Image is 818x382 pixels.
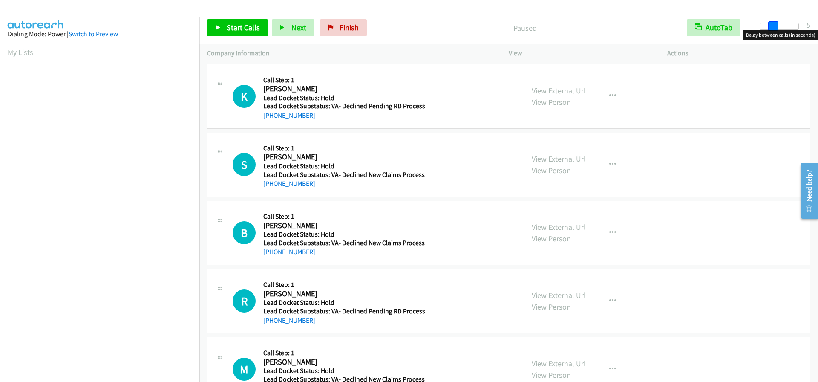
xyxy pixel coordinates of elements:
[8,29,192,39] div: Dialing Mode: Power |
[227,23,260,32] span: Start Calls
[233,289,256,313] div: The call is yet to be attempted
[263,102,425,110] h5: Lead Docket Substatus: VA- Declined Pending RD Process
[263,289,422,299] h2: [PERSON_NAME]
[532,222,586,232] a: View External Url
[532,359,586,368] a: View External Url
[233,221,256,244] h1: B
[263,298,425,307] h5: Lead Docket Status: Hold
[233,289,256,313] h1: R
[378,22,671,34] p: Paused
[263,357,422,367] h2: [PERSON_NAME]
[263,171,425,179] h5: Lead Docket Substatus: VA- Declined New Claims Process
[340,23,359,32] span: Finish
[532,86,586,95] a: View External Url
[233,358,256,381] h1: M
[263,239,425,247] h5: Lead Docket Substatus: VA- Declined New Claims Process
[263,84,422,94] h2: [PERSON_NAME]
[532,370,571,380] a: View Person
[263,221,422,231] h2: [PERSON_NAME]
[233,85,256,108] div: The call is yet to be attempted
[806,19,810,31] div: 5
[263,349,425,357] h5: Call Step: 1
[263,76,425,84] h5: Call Step: 1
[532,302,571,312] a: View Person
[532,154,586,164] a: View External Url
[207,48,493,58] p: Company Information
[233,221,256,244] div: The call is yet to be attempted
[263,230,425,239] h5: Lead Docket Status: Hold
[263,281,425,289] h5: Call Step: 1
[263,162,425,171] h5: Lead Docket Status: Hold
[667,48,810,58] p: Actions
[263,316,315,324] a: [PHONE_NUMBER]
[263,94,425,102] h5: Lead Docket Status: Hold
[263,307,425,315] h5: Lead Docket Substatus: VA- Declined Pending RD Process
[263,179,315,188] a: [PHONE_NUMBER]
[532,290,586,300] a: View External Url
[263,111,315,119] a: [PHONE_NUMBER]
[532,97,571,107] a: View Person
[263,367,425,375] h5: Lead Docket Status: Hold
[320,19,367,36] a: Finish
[233,153,256,176] div: The call is yet to be attempted
[263,144,425,153] h5: Call Step: 1
[509,48,652,58] p: View
[263,152,422,162] h2: [PERSON_NAME]
[233,358,256,381] div: The call is yet to be attempted
[263,212,425,221] h5: Call Step: 1
[687,19,740,36] button: AutoTab
[532,165,571,175] a: View Person
[233,153,256,176] h1: S
[272,19,314,36] button: Next
[69,30,118,38] a: Switch to Preview
[532,234,571,243] a: View Person
[263,248,315,256] a: [PHONE_NUMBER]
[207,19,268,36] a: Start Calls
[233,85,256,108] h1: K
[8,47,33,57] a: My Lists
[291,23,306,32] span: Next
[793,157,818,225] iframe: Resource Center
